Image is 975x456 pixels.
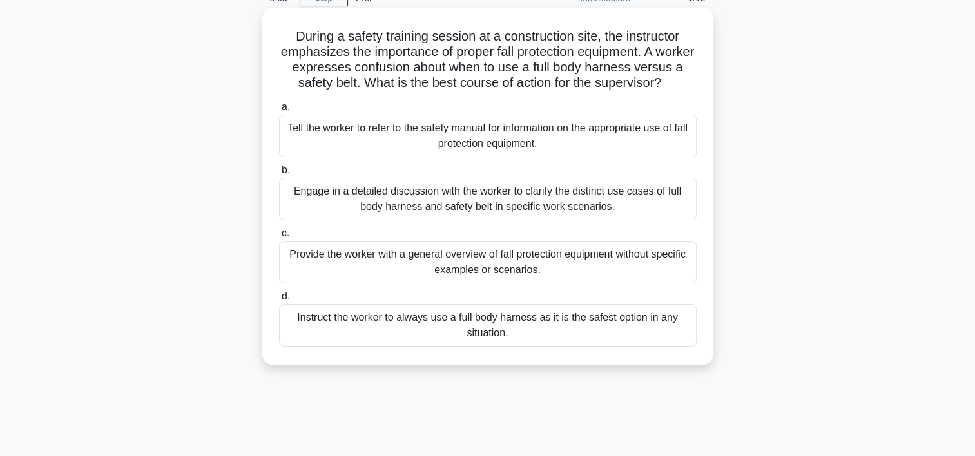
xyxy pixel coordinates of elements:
[282,164,290,175] span: b.
[282,290,290,301] span: d.
[282,101,290,112] span: a.
[279,241,697,283] div: Provide the worker with a general overview of fall protection equipment without specific examples...
[279,304,697,347] div: Instruct the worker to always use a full body harness as it is the safest option in any situation.
[279,178,697,220] div: Engage in a detailed discussion with the worker to clarify the distinct use cases of full body ha...
[279,115,697,157] div: Tell the worker to refer to the safety manual for information on the appropriate use of fall prot...
[278,28,698,91] h5: During a safety training session at a construction site, the instructor emphasizes the importance...
[282,227,289,238] span: c.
